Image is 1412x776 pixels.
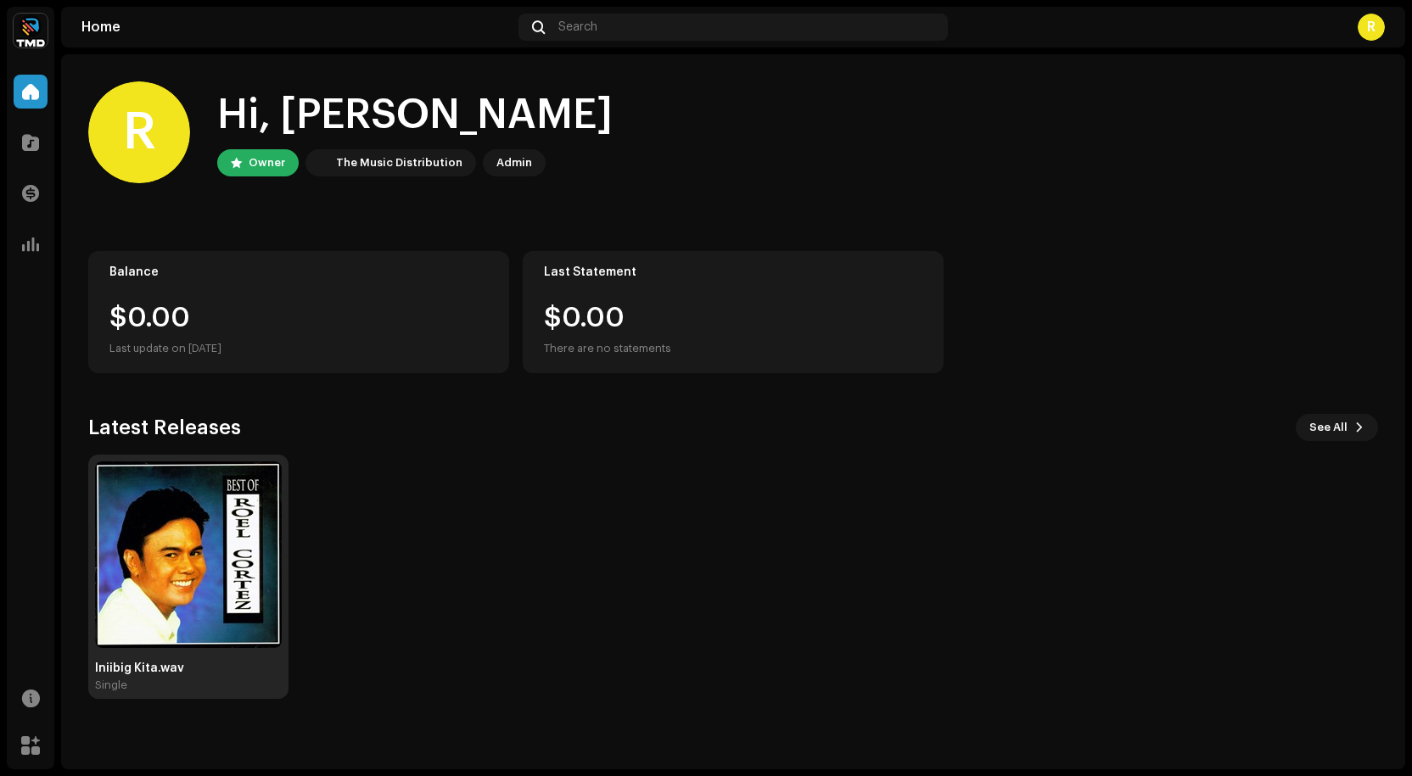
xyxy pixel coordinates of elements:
div: Last update on [DATE] [109,338,488,359]
div: Iniibig Kita.wav [95,662,282,675]
div: Hi, [PERSON_NAME] [217,88,613,142]
img: 622bc8f8-b98b-49b5-8c6c-3a84fb01c0a0 [309,153,329,173]
div: Admin [496,153,532,173]
span: Search [558,20,597,34]
img: 622bc8f8-b98b-49b5-8c6c-3a84fb01c0a0 [14,14,48,47]
div: R [1358,14,1385,41]
div: Single [95,678,127,692]
div: There are no statements [544,338,671,359]
div: Home [81,20,512,34]
div: R [88,81,190,183]
img: 9128711f-c1a0-4671-a389-be576b660f96 [95,461,282,648]
div: Owner [249,153,285,173]
div: Balance [109,265,488,279]
h3: Latest Releases [88,414,241,441]
div: The Music Distribution [336,153,462,173]
span: See All [1309,410,1348,444]
button: See All [1296,414,1378,441]
div: Last Statement [544,265,922,279]
re-o-card-value: Last Statement [523,251,944,373]
re-o-card-value: Balance [88,251,509,373]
